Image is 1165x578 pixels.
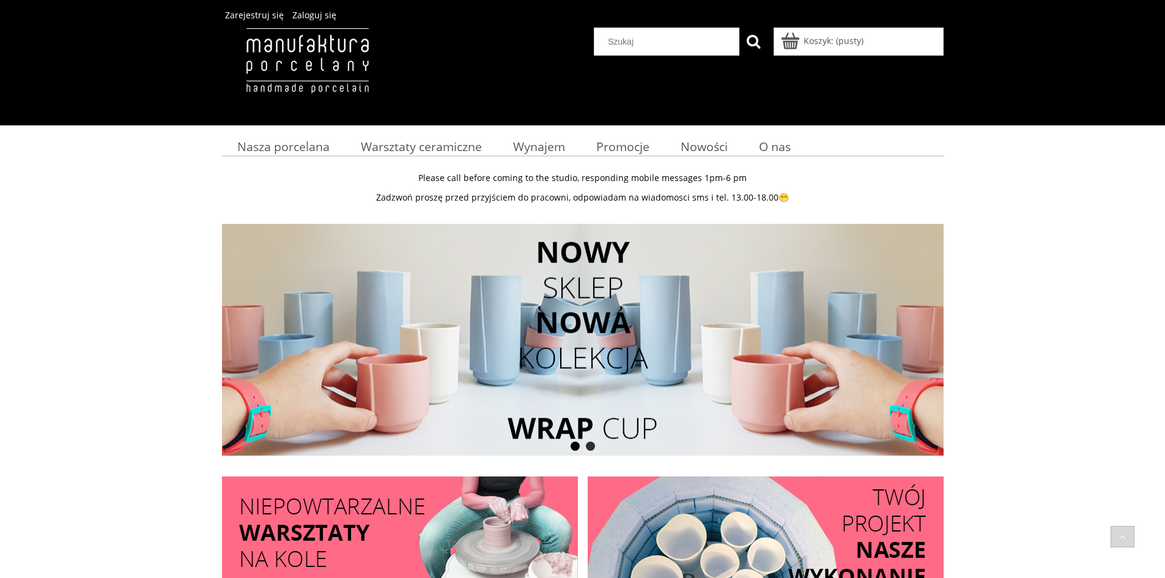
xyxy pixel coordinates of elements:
a: Warsztaty ceramiczne [345,135,497,158]
span: Nasza porcelana [237,138,330,155]
p: Zadzwoń proszę przed przyjściem do pracowni, odpowiadam na wiadomosci sms i tel. 13.00-18.00😁 [222,192,944,203]
button: Szukaj [739,28,767,56]
a: O nas [743,135,806,158]
span: Warsztaty ceramiczne [361,138,482,155]
b: (pusty) [836,35,864,46]
span: O nas [759,138,791,155]
a: Promocje [580,135,665,158]
span: Nowości [681,138,728,155]
span: Wynajem [513,138,565,155]
span: Koszyk: [804,35,834,46]
span: Promocje [596,138,649,155]
a: Zaloguj się [292,9,336,21]
input: Szukaj w sklepie [599,28,739,55]
a: Produkty w koszyku 0. Przejdź do koszyka [783,35,864,46]
a: Zarejestruj się [225,9,284,21]
p: Please call before coming to the studio, responding mobile messages 1pm-6 pm [222,172,944,183]
img: Manufaktura Porcelany [222,28,393,119]
a: Nowości [665,135,743,158]
a: Wynajem [497,135,580,158]
a: Nasza porcelana [222,135,346,158]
